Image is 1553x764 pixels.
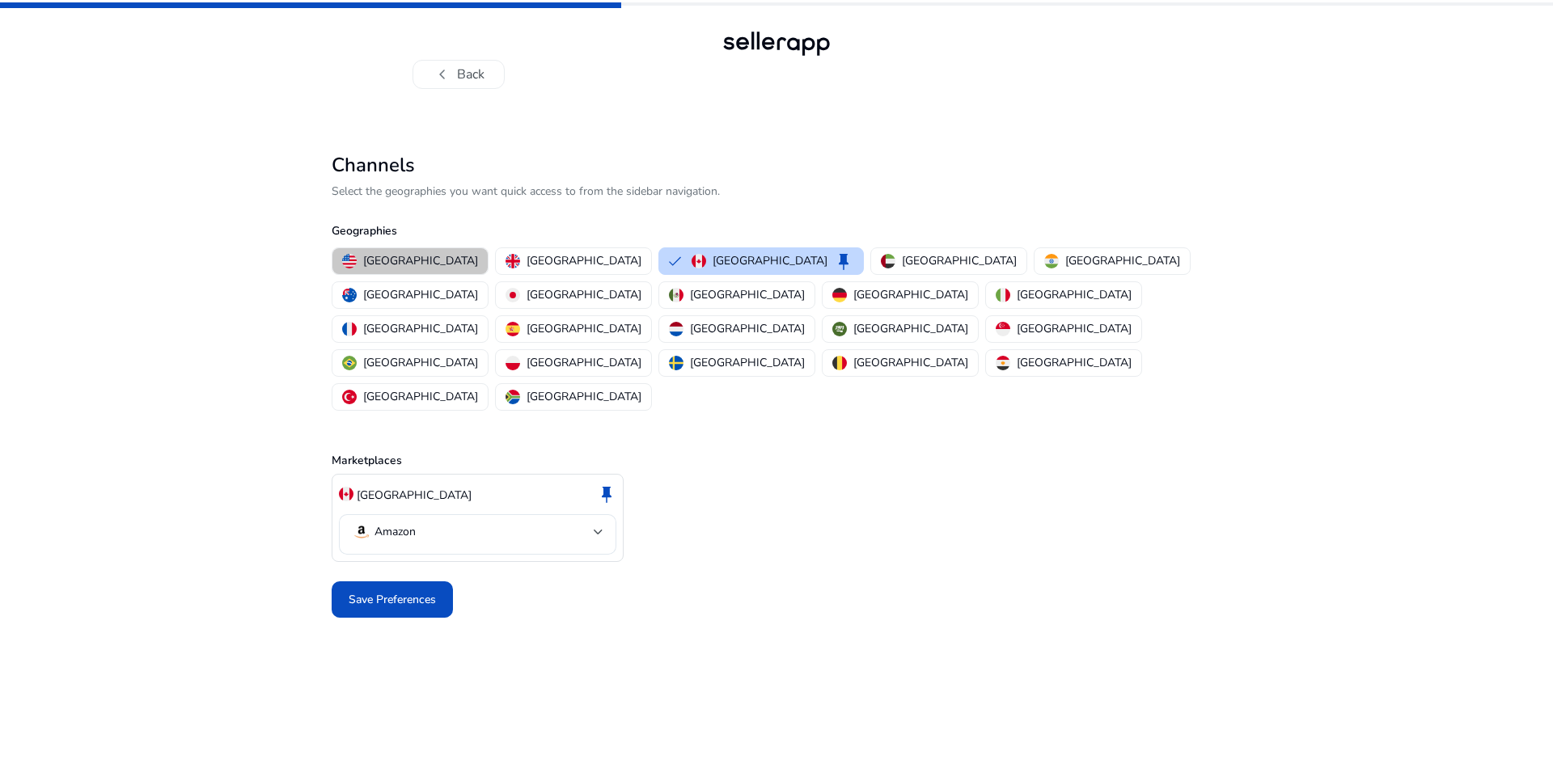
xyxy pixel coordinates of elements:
[669,356,683,370] img: se.svg
[597,484,616,504] span: keep
[374,525,416,539] p: Amazon
[342,288,357,302] img: au.svg
[690,286,805,303] p: [GEOGRAPHIC_DATA]
[342,356,357,370] img: br.svg
[527,252,641,269] p: [GEOGRAPHIC_DATA]
[1017,354,1132,371] p: [GEOGRAPHIC_DATA]
[832,322,847,336] img: sa.svg
[527,320,641,337] p: [GEOGRAPHIC_DATA]
[332,581,453,618] button: Save Preferences
[506,356,520,370] img: pl.svg
[692,254,706,268] img: ca.svg
[506,288,520,302] img: jp.svg
[352,522,371,542] img: amazon.svg
[834,251,853,271] span: keep
[363,388,478,405] p: [GEOGRAPHIC_DATA]
[853,354,968,371] p: [GEOGRAPHIC_DATA]
[996,288,1010,302] img: it.svg
[527,286,641,303] p: [GEOGRAPHIC_DATA]
[357,487,472,504] p: [GEOGRAPHIC_DATA]
[902,252,1017,269] p: [GEOGRAPHIC_DATA]
[690,354,805,371] p: [GEOGRAPHIC_DATA]
[342,254,357,268] img: us.svg
[332,183,1221,200] p: Select the geographies you want quick access to from the sidebar navigation.
[1065,252,1180,269] p: [GEOGRAPHIC_DATA]
[506,254,520,268] img: uk.svg
[669,288,683,302] img: mx.svg
[342,322,357,336] img: fr.svg
[332,154,1221,177] h2: Channels
[413,60,505,89] button: chevron_leftBack
[669,322,683,336] img: nl.svg
[363,252,478,269] p: [GEOGRAPHIC_DATA]
[996,322,1010,336] img: sg.svg
[713,252,827,269] p: [GEOGRAPHIC_DATA]
[1017,286,1132,303] p: [GEOGRAPHIC_DATA]
[1044,254,1059,268] img: in.svg
[996,356,1010,370] img: eg.svg
[332,452,1221,469] p: Marketplaces
[881,254,895,268] img: ae.svg
[690,320,805,337] p: [GEOGRAPHIC_DATA]
[506,322,520,336] img: es.svg
[363,320,478,337] p: [GEOGRAPHIC_DATA]
[342,390,357,404] img: tr.svg
[527,388,641,405] p: [GEOGRAPHIC_DATA]
[349,591,436,608] span: Save Preferences
[853,320,968,337] p: [GEOGRAPHIC_DATA]
[332,222,1221,239] p: Geographies
[1017,320,1132,337] p: [GEOGRAPHIC_DATA]
[339,487,353,501] img: ca.svg
[832,288,847,302] img: de.svg
[527,354,641,371] p: [GEOGRAPHIC_DATA]
[832,356,847,370] img: be.svg
[363,354,478,371] p: [GEOGRAPHIC_DATA]
[853,286,968,303] p: [GEOGRAPHIC_DATA]
[433,65,452,84] span: chevron_left
[506,390,520,404] img: za.svg
[363,286,478,303] p: [GEOGRAPHIC_DATA]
